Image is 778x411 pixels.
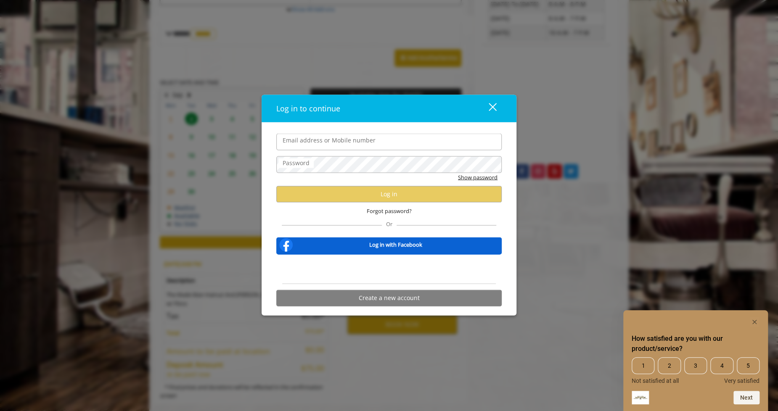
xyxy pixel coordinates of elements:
span: Or [382,220,397,227]
span: 5 [737,357,759,374]
span: Forgot password? [367,207,412,216]
input: Email address or Mobile number [276,134,502,150]
button: Create a new account [276,290,502,306]
div: How satisfied are you with our product/service? Select an option from 1 to 5, with 1 being Not sa... [632,357,759,384]
button: Hide survey [749,317,759,327]
span: Very satisfied [724,377,759,384]
b: Log in with Facebook [369,240,422,249]
span: Log in to continue [276,103,340,113]
button: close dialog [473,100,502,117]
span: 3 [684,357,707,374]
input: Password [276,156,502,173]
span: 4 [710,357,733,374]
span: 1 [632,357,654,374]
img: facebook-logo [278,236,294,253]
iframe: Sign in with Google Button [343,260,435,278]
div: How satisfied are you with our product/service? Select an option from 1 to 5, with 1 being Not sa... [632,317,759,404]
h2: How satisfied are you with our product/service? Select an option from 1 to 5, with 1 being Not sa... [632,334,759,354]
button: Next question [733,391,759,404]
label: Email address or Mobile number [278,136,380,145]
button: Log in [276,186,502,202]
div: close dialog [479,102,496,115]
button: Show password [458,173,497,182]
label: Password [278,158,314,168]
span: Not satisfied at all [632,377,679,384]
span: 2 [658,357,680,374]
